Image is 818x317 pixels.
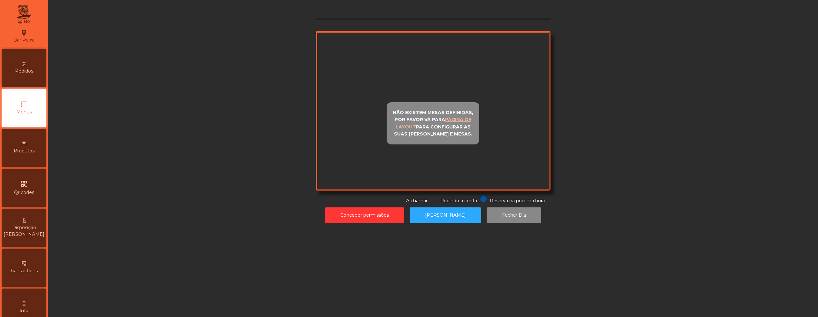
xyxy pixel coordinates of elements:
span: Reserva na próxima hora [490,198,545,204]
u: página de layout [396,117,472,130]
button: Conceder permissões [325,207,404,223]
button: Fechar Dia [487,207,541,223]
img: qpiato [16,3,32,26]
span: Info [19,307,28,314]
span: Disposição [PERSON_NAME] [4,224,44,238]
i: location_on [20,29,28,37]
span: Transactions [10,267,38,274]
div: Bar Peixe [13,28,35,44]
span: Menus [16,109,32,115]
p: Não existem mesas definidas, por favor vá para para configurar as suas [PERSON_NAME] e mesas. [390,109,476,138]
span: Qr codes [14,189,34,196]
span: Produtos [14,148,35,154]
button: [PERSON_NAME] [410,207,481,223]
i: qr_code [20,180,28,188]
span: Pedindo a conta [440,198,477,204]
span: A chamar [406,198,428,204]
span: Pedidos [15,68,33,74]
